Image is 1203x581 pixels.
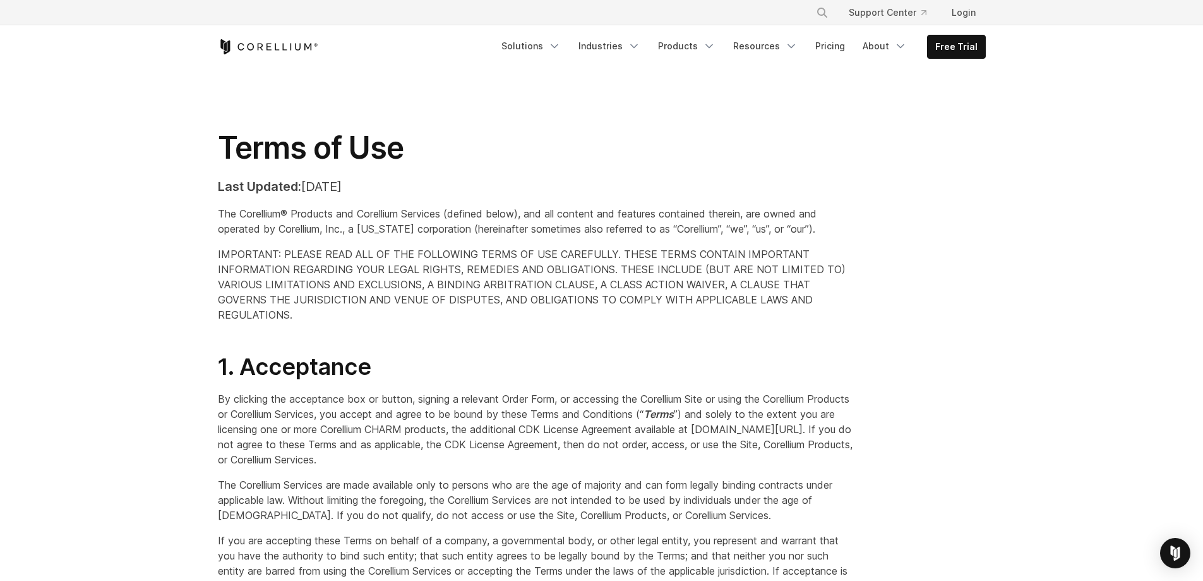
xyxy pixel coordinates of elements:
[218,177,854,196] p: [DATE]
[1160,538,1190,568] div: Open Intercom Messenger
[218,129,854,167] h1: Terms of Use
[808,35,853,58] a: Pricing
[928,35,985,58] a: Free Trial
[218,207,817,235] span: The Corellium® Products and Corellium Services (defined below), and all content and features cont...
[942,1,986,24] a: Login
[218,39,318,54] a: Corellium Home
[839,1,937,24] a: Support Center
[218,179,301,194] strong: Last Updated:
[218,248,846,321] span: IMPORTANT: PLEASE READ ALL OF THE FOLLOWING TERMS OF USE CAREFULLY. THESE TERMS CONTAIN IMPORTANT...
[643,408,674,420] em: Terms
[855,35,914,58] a: About
[726,35,805,58] a: Resources
[650,35,723,58] a: Products
[218,393,853,466] span: By clicking the acceptance box or button, signing a relevant Order Form, or accessing the Corelli...
[218,353,371,381] span: 1. Acceptance
[494,35,986,59] div: Navigation Menu
[494,35,568,58] a: Solutions
[811,1,834,24] button: Search
[801,1,986,24] div: Navigation Menu
[571,35,648,58] a: Industries
[218,479,832,522] span: The Corellium Services are made available only to persons who are the age of majority and can for...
